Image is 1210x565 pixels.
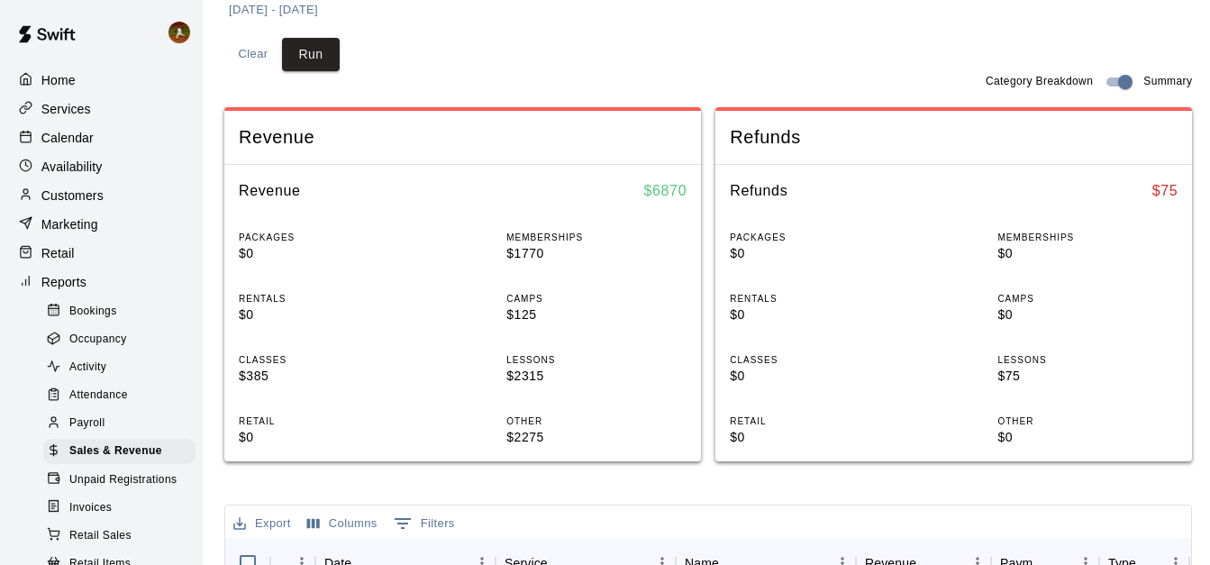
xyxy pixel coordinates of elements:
[43,524,196,549] div: Retail Sales
[41,187,104,205] p: Customers
[506,367,687,386] p: $2315
[43,466,203,494] a: Unpaid Registrations
[14,182,188,209] a: Customers
[165,14,203,50] div: Cody Hansen
[43,494,203,522] a: Invoices
[730,292,910,305] p: RENTALS
[239,292,419,305] p: RENTALS
[997,292,1178,305] p: CAMPS
[43,354,203,382] a: Activity
[69,415,105,433] span: Payroll
[303,510,382,538] button: Select columns
[506,231,687,244] p: MEMBERSHIPS
[506,428,687,447] p: $2275
[506,305,687,324] p: $125
[43,297,203,325] a: Bookings
[506,353,687,367] p: LESSONS
[43,327,196,352] div: Occupancy
[43,439,196,464] div: Sales & Revenue
[43,325,203,353] a: Occupancy
[43,299,196,324] div: Bookings
[69,331,127,349] span: Occupancy
[43,355,196,380] div: Activity
[14,240,188,267] a: Retail
[239,305,419,324] p: $0
[239,367,419,386] p: $385
[506,292,687,305] p: CAMPS
[997,353,1178,367] p: LESSONS
[69,303,117,321] span: Bookings
[14,269,188,296] a: Reports
[730,231,910,244] p: PACKAGES
[41,215,98,233] p: Marketing
[69,499,112,517] span: Invoices
[730,179,787,203] h6: Refunds
[239,415,419,428] p: RETAIL
[69,471,177,489] span: Unpaid Registrations
[41,100,91,118] p: Services
[43,438,203,466] a: Sales & Revenue
[69,387,128,405] span: Attendance
[506,415,687,428] p: OTHER
[997,244,1178,263] p: $0
[69,442,162,460] span: Sales & Revenue
[389,509,459,538] button: Show filters
[229,510,296,538] button: Export
[239,231,419,244] p: PACKAGES
[69,527,132,545] span: Retail Sales
[14,124,188,151] a: Calendar
[997,231,1178,244] p: MEMBERSHIPS
[986,73,1093,91] span: Category Breakdown
[730,367,910,386] p: $0
[997,367,1178,386] p: $75
[730,125,1178,150] span: Refunds
[43,522,203,550] a: Retail Sales
[41,244,75,262] p: Retail
[282,38,340,71] button: Run
[730,428,910,447] p: $0
[43,411,196,436] div: Payroll
[41,71,76,89] p: Home
[14,67,188,94] a: Home
[506,244,687,263] p: $1770
[168,22,190,43] img: Cody Hansen
[997,415,1178,428] p: OTHER
[730,305,910,324] p: $0
[14,153,188,180] a: Availability
[239,244,419,263] p: $0
[43,496,196,521] div: Invoices
[239,125,687,150] span: Revenue
[239,353,419,367] p: CLASSES
[14,211,188,238] a: Marketing
[239,179,301,203] h6: Revenue
[43,383,196,408] div: Attendance
[41,129,94,147] p: Calendar
[41,273,86,291] p: Reports
[730,415,910,428] p: RETAIL
[224,38,282,71] button: Clear
[239,428,419,447] p: $0
[43,468,196,493] div: Unpaid Registrations
[14,96,188,123] a: Services
[997,428,1178,447] p: $0
[730,244,910,263] p: $0
[43,410,203,438] a: Payroll
[1152,179,1178,203] h6: $ 75
[43,382,203,410] a: Attendance
[69,359,106,377] span: Activity
[997,305,1178,324] p: $0
[730,353,910,367] p: CLASSES
[1143,73,1192,91] span: Summary
[643,179,687,203] h6: $ 6870
[41,158,103,176] p: Availability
